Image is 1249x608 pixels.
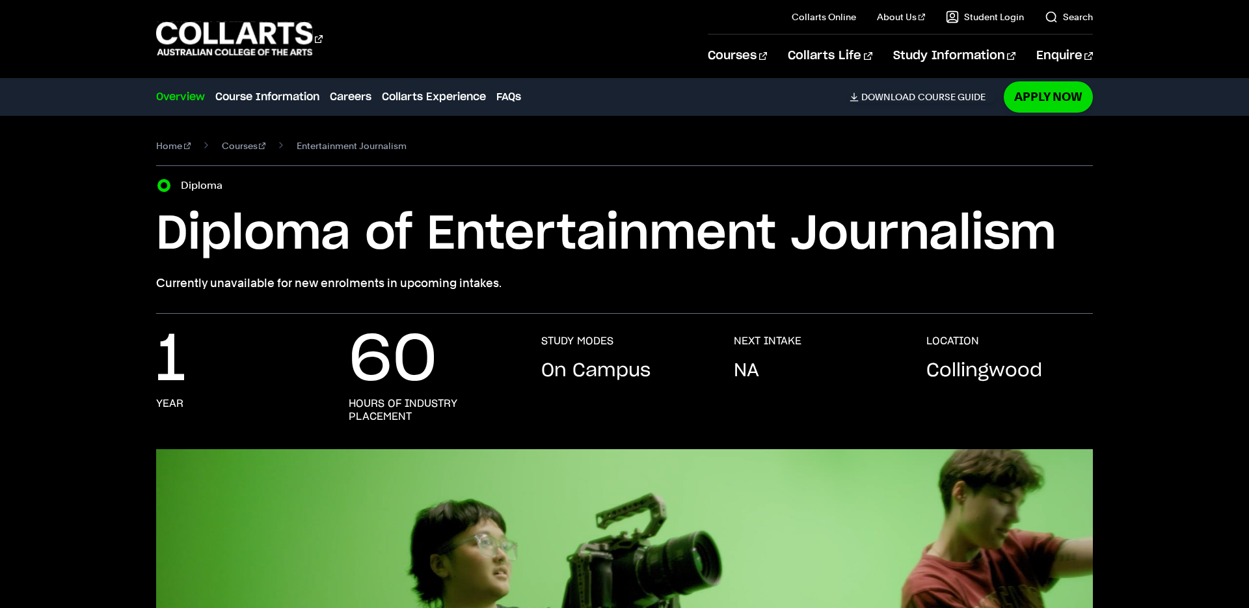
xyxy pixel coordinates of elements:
a: About Us [877,10,925,23]
span: Download [861,91,915,103]
h3: year [156,397,183,410]
h3: LOCATION [926,335,979,348]
a: Search [1045,10,1093,23]
a: Collarts Online [792,10,856,23]
a: Enquire [1036,35,1093,77]
a: Collarts Experience [382,89,486,105]
div: Go to homepage [156,20,323,57]
h1: Diploma of Entertainment Journalism [156,205,1093,264]
a: Study Information [893,35,1015,77]
a: Apply Now [1004,81,1093,112]
p: 1 [156,335,185,387]
p: Collingwood [926,358,1042,384]
p: Currently unavailable for new enrolments in upcoming intakes. [156,274,1093,292]
p: NA [734,358,759,384]
label: Diploma [181,176,230,195]
h3: NEXT INTAKE [734,335,801,348]
a: DownloadCourse Guide [850,91,996,103]
h3: hours of industry placement [349,397,515,423]
a: FAQs [496,89,521,105]
a: Course Information [215,89,319,105]
a: Collarts Life [788,35,872,77]
p: 60 [349,335,437,387]
a: Home [156,137,191,155]
a: Student Login [946,10,1024,23]
a: Courses [708,35,767,77]
a: Careers [330,89,371,105]
a: Courses [222,137,266,155]
h3: STUDY MODES [541,335,613,348]
p: On Campus [541,358,651,384]
a: Overview [156,89,205,105]
span: Entertainment Journalism [297,137,407,155]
